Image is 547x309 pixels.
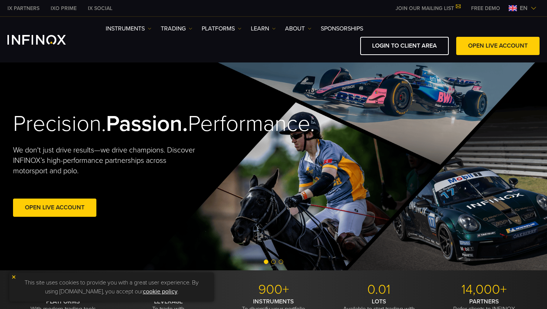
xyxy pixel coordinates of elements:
a: TRADING [161,24,192,33]
strong: LEVERAGE [154,298,183,305]
a: ABOUT [285,24,311,33]
p: 900+ [224,281,323,298]
a: Instruments [106,24,151,33]
span: en [517,4,531,13]
a: PLATFORMS [202,24,241,33]
a: cookie policy [143,288,177,295]
p: We don't just drive results—we drive champions. Discover INFINOX’s high-performance partnerships ... [13,145,201,176]
h2: Precision. Performance. [13,110,247,138]
a: LOGIN TO CLIENT AREA [360,37,449,55]
a: JOIN OUR MAILING LIST [390,5,466,12]
p: This site uses cookies to provide you with a great user experience. By using [DOMAIN_NAME], you a... [13,276,210,298]
span: Go to slide 1 [264,260,268,264]
a: Learn [251,24,276,33]
span: Go to slide 2 [271,260,276,264]
strong: PARTNERS [469,298,499,305]
a: INFINOX MENU [466,4,506,12]
span: Go to slide 3 [279,260,283,264]
a: INFINOX [2,4,45,12]
a: INFINOX [82,4,118,12]
strong: INSTRUMENTS [253,298,294,305]
a: OPEN LIVE ACCOUNT [456,37,540,55]
strong: Passion. [106,110,188,137]
a: Open Live Account [13,199,96,217]
a: SPONSORSHIPS [321,24,363,33]
a: INFINOX Logo [7,35,83,45]
a: INFINOX [45,4,82,12]
strong: LOTS [372,298,386,305]
img: yellow close icon [11,274,16,280]
p: 14,000+ [434,281,534,298]
strong: PLATFORMS [46,298,80,305]
p: 0.01 [329,281,429,298]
